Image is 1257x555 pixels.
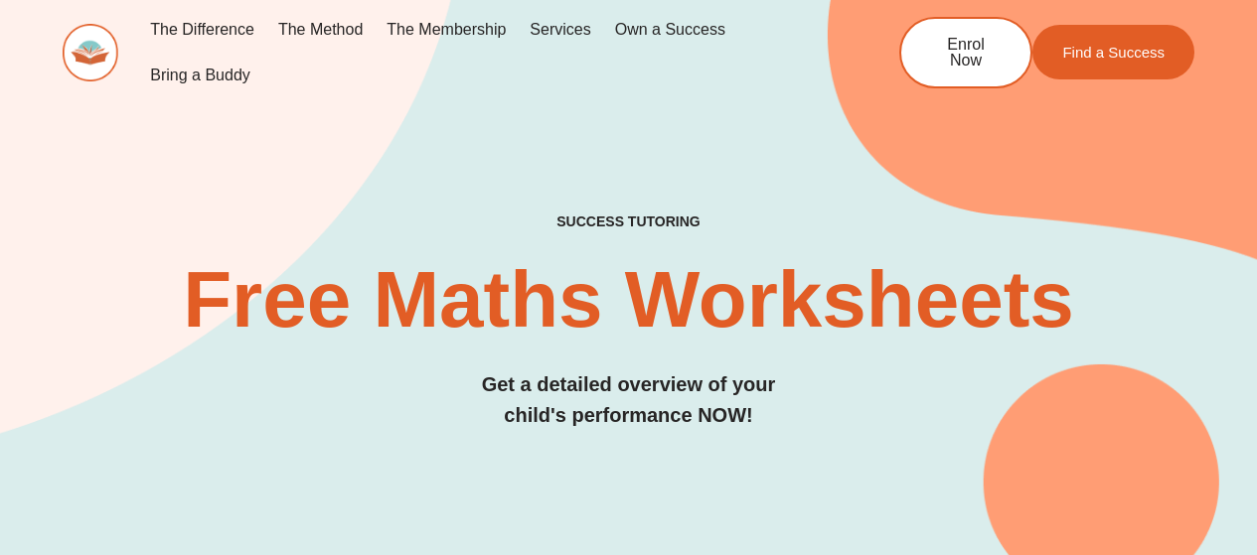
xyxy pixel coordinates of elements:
[1062,45,1165,60] span: Find a Success
[138,53,262,98] a: Bring a Buddy
[518,7,602,53] a: Services
[375,7,518,53] a: The Membership
[931,37,1001,69] span: Enrol Now
[138,7,834,98] nav: Menu
[899,17,1032,88] a: Enrol Now
[603,7,737,53] a: Own a Success
[63,260,1194,340] h2: Free Maths Worksheets​
[63,213,1194,230] h4: SUCCESS TUTORING​
[266,7,375,53] a: The Method
[138,7,266,53] a: The Difference
[1032,25,1194,79] a: Find a Success
[63,369,1194,431] h3: Get a detailed overview of your child's performance NOW!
